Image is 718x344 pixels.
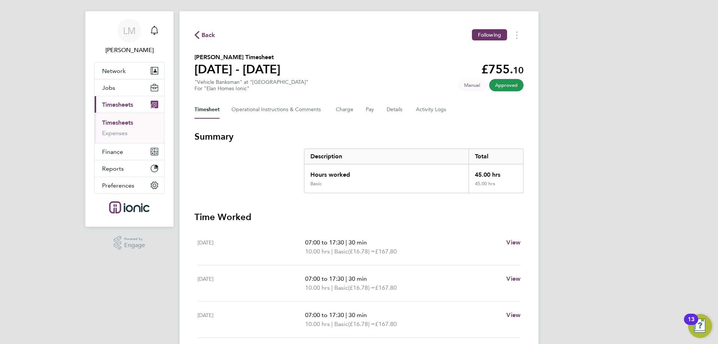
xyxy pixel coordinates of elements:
span: Jobs [102,84,115,91]
button: Timesheets [95,96,164,113]
span: Basic [334,320,348,329]
span: | [346,311,347,319]
button: Timesheets Menu [510,29,524,41]
span: Engage [124,242,145,249]
button: Open Resource Center, 13 new notifications [688,314,712,338]
div: Total [469,149,523,164]
button: Reports [95,160,164,177]
span: 07:00 to 17:30 [305,239,344,246]
span: 10.00 hrs [305,284,330,291]
div: Basic [310,181,322,187]
a: LM[PERSON_NAME] [94,19,165,55]
button: Preferences [95,177,164,194]
span: This timesheet was manually created. [458,79,486,91]
span: 07:00 to 17:30 [305,311,344,319]
button: Finance [95,143,164,160]
app-decimal: £755. [481,62,524,76]
button: Jobs [95,79,164,96]
span: | [346,239,347,246]
div: 45.00 hrs [469,164,523,181]
a: Timesheets [102,119,133,126]
span: £167.80 [375,320,397,328]
div: [DATE] [197,274,305,292]
div: [DATE] [197,238,305,256]
button: Details [387,101,404,119]
span: 30 min [349,239,367,246]
span: Reports [102,165,124,172]
span: View [506,311,521,319]
button: Activity Logs [416,101,447,119]
nav: Main navigation [85,11,174,227]
span: Basic [334,283,348,292]
span: Timesheets [102,101,133,108]
span: (£16.78) = [348,284,375,291]
span: | [346,275,347,282]
div: 45.00 hrs [469,181,523,193]
a: View [506,311,521,320]
span: This timesheet has been approved. [489,79,524,91]
span: 07:00 to 17:30 [305,275,344,282]
div: Timesheets [95,113,164,143]
span: Network [102,67,126,74]
div: Description [304,149,469,164]
button: Timesheet [194,101,220,119]
span: 10 [513,65,524,76]
a: View [506,238,521,247]
span: | [331,320,333,328]
span: 10.00 hrs [305,248,330,255]
span: (£16.78) = [348,320,375,328]
button: Following [472,29,507,40]
div: Hours worked [304,164,469,181]
span: View [506,275,521,282]
span: Powered by [124,236,145,242]
span: 30 min [349,275,367,282]
a: View [506,274,521,283]
span: 30 min [349,311,367,319]
h1: [DATE] - [DATE] [194,62,280,77]
h2: [PERSON_NAME] Timesheet [194,53,280,62]
span: Finance [102,148,123,155]
span: Following [478,31,501,38]
div: For "Elan Homes Ionic" [194,85,309,92]
button: Network [95,63,164,79]
a: Expenses [102,130,128,137]
div: [DATE] [197,311,305,329]
h3: Summary [194,131,524,143]
div: Summary [304,149,524,193]
h3: Time Worked [194,211,524,223]
a: Go to home page [94,201,165,213]
span: £167.80 [375,284,397,291]
button: Charge [336,101,354,119]
div: 13 [688,319,694,329]
span: Back [202,31,215,40]
button: Operational Instructions & Comments [231,101,324,119]
span: (£16.78) = [348,248,375,255]
span: Basic [334,247,348,256]
a: Powered byEngage [114,236,145,250]
button: Pay [366,101,375,119]
img: ionic-logo-retina.png [109,201,150,213]
span: | [331,284,333,291]
span: £167.80 [375,248,397,255]
button: Back [194,30,215,40]
span: 10.00 hrs [305,320,330,328]
span: | [331,248,333,255]
span: LM [123,26,136,36]
span: View [506,239,521,246]
span: Laura Moody [94,46,165,55]
span: Preferences [102,182,134,189]
div: "Vehicle Banksman" at "[GEOGRAPHIC_DATA]" [194,79,309,92]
